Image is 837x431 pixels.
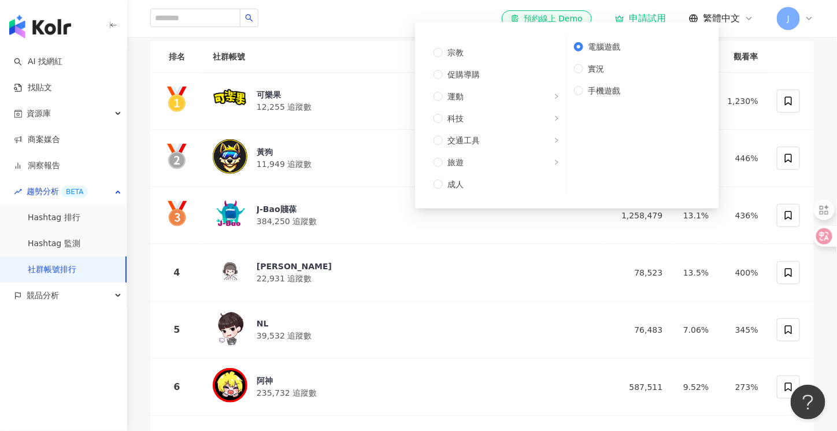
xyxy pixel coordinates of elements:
[203,41,603,73] th: 社群帳號
[612,266,663,279] div: 78,523
[28,238,80,250] a: Hashtag 監測
[612,381,663,393] div: 587,511
[791,385,825,419] iframe: Help Scout Beacon - Open
[61,186,88,198] div: BETA
[213,139,247,174] img: KOL Avatar
[728,266,758,279] div: 400%
[160,322,194,337] div: 5
[213,311,247,345] img: KOL Avatar
[213,82,594,120] a: KOL Avatar可樂果12,255 追蹤數
[213,254,247,288] img: KOL Avatar
[28,212,80,224] a: Hashtag 排行
[447,46,464,59] span: 宗教
[213,196,594,235] a: KOL AvatarJ-Bao賤葆384,250 追蹤數
[728,95,758,107] div: 1,230%
[213,82,247,117] img: KOL Avatar
[27,179,88,205] span: 趨勢分析
[615,13,666,24] a: 申請試用
[511,13,583,24] div: 預約線上 Demo
[213,368,247,403] img: KOL Avatar
[257,203,317,215] div: J-Bao賤葆
[160,265,194,280] div: 4
[583,62,701,75] span: 實況
[447,156,464,169] span: 旅遊
[27,101,51,127] span: 資源庫
[728,152,758,165] div: 446%
[257,274,312,283] span: 22,931 追蹤數
[9,15,71,38] img: logo
[583,40,701,53] span: 電腦遊戲
[682,381,709,393] div: 9.52%
[257,331,312,340] span: 39,532 追蹤數
[160,380,194,394] div: 6
[554,90,560,103] span: right
[447,90,464,103] span: 運動
[213,368,594,406] a: KOL Avatar阿神235,732 追蹤數
[27,283,59,309] span: 競品分析
[257,217,317,226] span: 384,250 追蹤數
[257,261,332,272] div: [PERSON_NAME]
[447,68,480,81] span: 促購導購
[502,10,592,27] a: 預約線上 Demo
[257,318,312,329] div: NL
[14,134,60,146] a: 商案媒合
[447,134,480,147] span: 交通工具
[728,209,758,222] div: 436%
[554,156,560,169] span: right
[257,159,312,169] span: 11,949 追蹤數
[14,56,62,68] a: searchAI 找網紅
[245,14,253,22] span: search
[787,12,790,25] span: J
[14,160,60,172] a: 洞察報告
[213,311,594,349] a: KOL AvatarNL39,532 追蹤數
[583,84,701,97] span: 手機遊戲
[682,209,709,222] div: 13.1%
[682,266,709,279] div: 13.5%
[14,188,22,196] span: rise
[213,139,594,177] a: KOL Avatar黃狗11,949 追蹤數
[612,324,663,336] div: 76,483
[257,89,312,101] div: 可樂果
[447,112,464,125] span: 科技
[447,178,464,191] span: 成人
[719,41,768,73] th: 觀看率
[213,196,247,231] img: KOL Avatar
[150,41,203,73] th: 排名
[612,209,663,222] div: 1,258,479
[554,134,560,147] span: right
[257,388,317,397] span: 235,732 追蹤數
[703,12,740,25] span: 繁體中文
[728,381,758,393] div: 273%
[554,112,560,125] span: right
[257,102,312,112] span: 12,255 追蹤數
[257,146,312,158] div: 黃狗
[682,324,709,336] div: 7.06%
[728,324,758,336] div: 345%
[257,375,317,387] div: 阿神
[14,82,52,94] a: 找貼文
[213,254,594,292] a: KOL Avatar[PERSON_NAME]22,931 追蹤數
[28,264,76,276] a: 社群帳號排行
